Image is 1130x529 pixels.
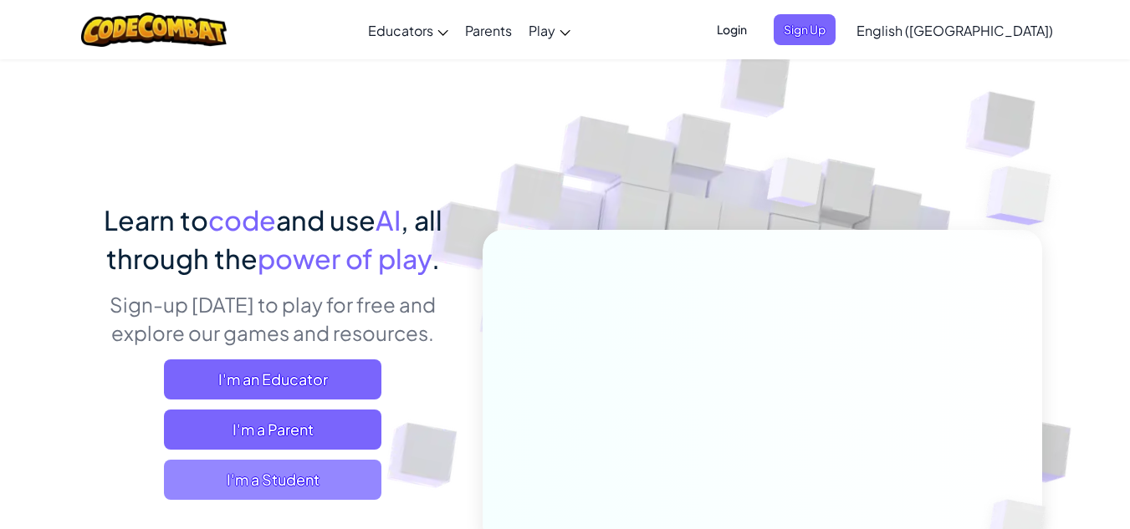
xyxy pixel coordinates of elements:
img: CodeCombat logo [81,13,228,47]
span: English ([GEOGRAPHIC_DATA]) [856,22,1053,39]
span: Play [529,22,555,39]
span: code [208,203,276,237]
button: I'm a Student [164,460,381,500]
button: Login [707,14,757,45]
a: I'm a Parent [164,409,381,450]
a: I'm an Educator [164,359,381,399]
img: Overlap cubes [735,125,856,249]
span: and use [276,203,376,237]
span: . [432,242,440,275]
p: Sign-up [DATE] to play for free and explore our games and resources. [89,290,458,347]
img: Overlap cubes [953,125,1097,267]
span: Learn to [104,203,208,237]
a: Educators [360,8,457,53]
button: Sign Up [774,14,836,45]
a: English ([GEOGRAPHIC_DATA]) [848,8,1061,53]
a: Play [520,8,579,53]
span: power of play [258,242,432,275]
a: Parents [457,8,520,53]
span: Educators [368,22,433,39]
span: AI [376,203,401,237]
